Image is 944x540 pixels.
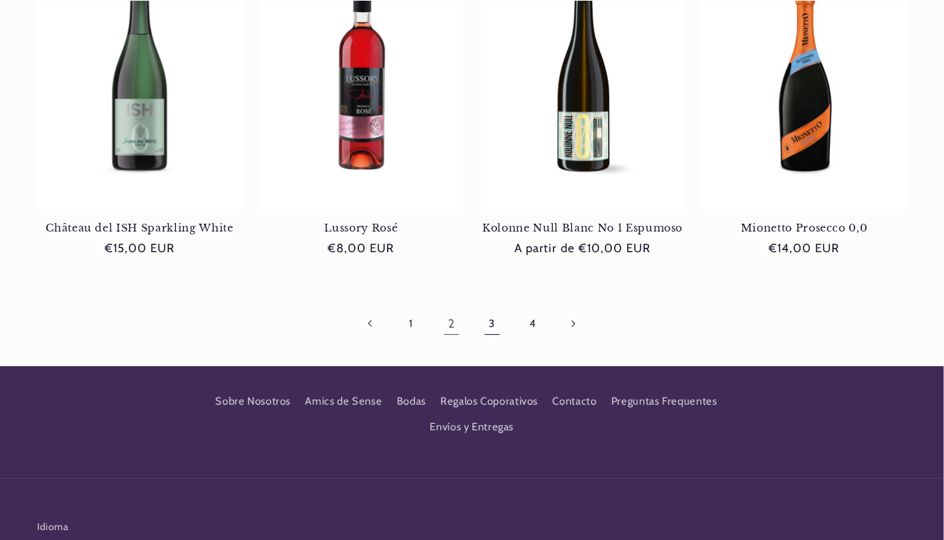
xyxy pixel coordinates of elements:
[435,307,468,340] a: Página 2
[38,307,907,340] nav: Paginación
[476,307,509,340] a: Página 3
[430,415,514,440] a: Envíos y Entregas
[306,389,383,415] a: Amics de Sense
[259,222,464,234] a: Lussory Rosé
[38,222,242,234] a: Château del ISH Sparkling White
[395,307,427,340] a: Página 1
[553,389,597,415] a: Contacto
[481,222,685,234] a: Kolonne Null Blanc No 1 Espumoso
[556,307,589,340] a: Página siguiente
[440,389,538,415] a: Regalos Coporativos
[38,519,120,534] h2: Idioma
[215,393,291,415] a: Sobre Nosotros
[516,307,549,340] a: Página 4
[702,222,907,234] a: Mionetto Prosecco 0,0
[611,389,717,415] a: Preguntas Frequentes
[355,307,388,340] a: Pagina anterior
[397,389,426,415] a: Bodas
